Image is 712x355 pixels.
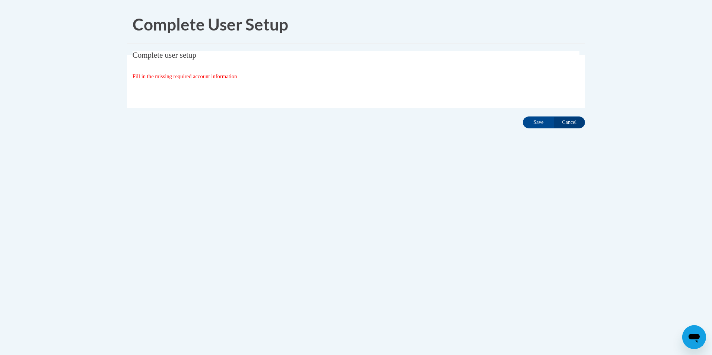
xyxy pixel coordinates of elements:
span: Complete User Setup [133,15,288,34]
input: Save [523,116,554,128]
input: Cancel [554,116,585,128]
span: Complete user setup [133,51,196,60]
span: Fill in the missing required account information [133,73,237,79]
iframe: Button to launch messaging window [682,325,706,349]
